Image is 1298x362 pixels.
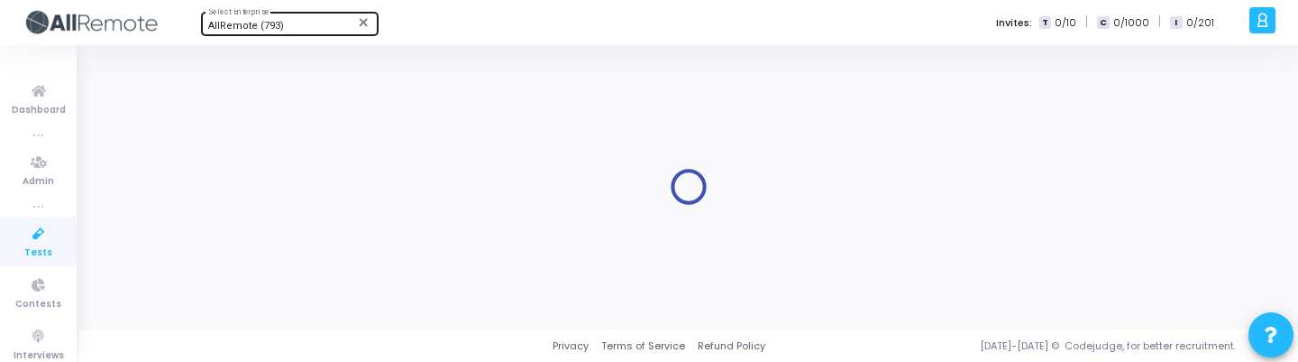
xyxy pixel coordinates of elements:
label: Invites: [996,15,1032,31]
span: C [1097,16,1109,30]
span: Tests [24,246,52,261]
img: logo [23,5,158,41]
a: Privacy [553,339,589,354]
span: Admin [23,174,54,190]
span: 0/10 [1055,15,1076,31]
span: AllRemote (793) [208,20,284,32]
span: | [1158,13,1161,32]
a: Refund Policy [698,339,765,354]
div: [DATE]-[DATE] © Codejudge, for better recruitment. [765,339,1275,354]
span: 0/201 [1186,15,1214,31]
a: Terms of Service [601,339,685,354]
mat-icon: Clear [357,15,371,30]
span: | [1085,13,1088,32]
span: Contests [15,297,61,312]
span: Dashboard [12,103,66,118]
span: 0/1000 [1113,15,1149,31]
span: T [1039,16,1051,30]
span: I [1170,16,1182,30]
